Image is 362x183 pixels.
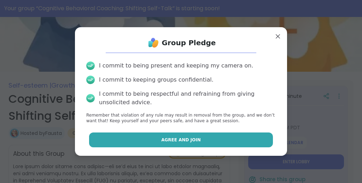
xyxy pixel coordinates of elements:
[99,90,276,107] div: I commit to being respectful and refraining from giving unsolicited advice.
[146,36,160,50] img: ShareWell Logo
[161,137,201,143] span: Agree and Join
[99,76,214,84] div: I commit to keeping groups confidential.
[162,38,216,48] h1: Group Pledge
[99,61,253,70] div: I commit to being present and keeping my camera on.
[86,112,276,124] p: Remember that violation of any rule may result in removal from the group, and we don’t want that!...
[89,132,273,147] button: Agree and Join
